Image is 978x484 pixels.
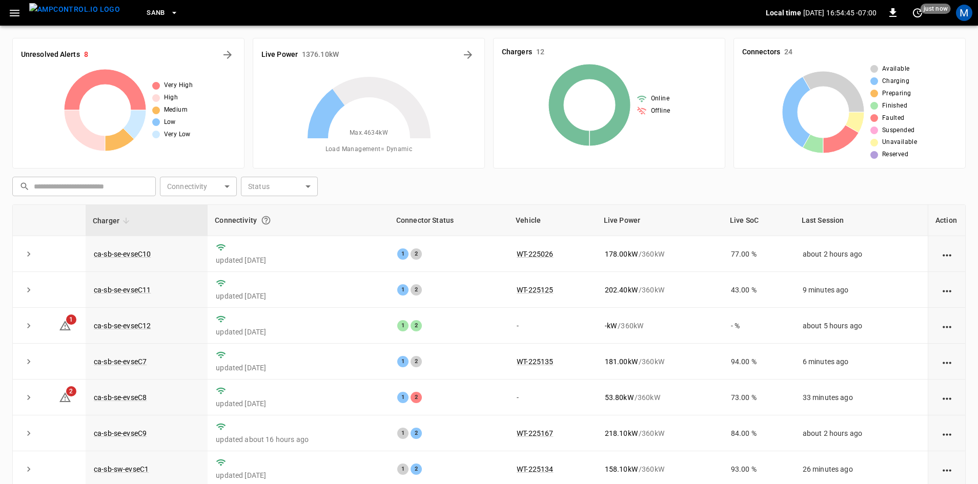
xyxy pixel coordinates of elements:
div: / 360 kW [605,249,715,259]
div: 1 [397,392,409,403]
span: Unavailable [882,137,917,148]
p: updated [DATE] [216,327,381,337]
span: Online [651,94,669,104]
div: 2 [411,392,422,403]
span: Load Management = Dynamic [325,144,413,155]
button: expand row [21,426,36,441]
td: 33 minutes ago [794,380,928,415]
a: ca-sb-sw-evseC1 [94,465,149,473]
p: 202.40 kW [605,285,638,295]
td: - [508,308,597,344]
button: expand row [21,354,36,369]
h6: Chargers [502,47,532,58]
a: WT-225135 [517,357,553,366]
a: ca-sb-se-evseC7 [94,357,147,366]
p: updated [DATE] [216,398,381,409]
div: 2 [411,320,422,331]
div: / 360 kW [605,285,715,295]
h6: Live Power [261,49,298,60]
div: action cell options [941,356,953,367]
p: updated about 16 hours ago [216,434,381,445]
span: Available [882,64,910,74]
div: profile-icon [956,5,972,21]
p: 181.00 kW [605,356,638,367]
td: about 2 hours ago [794,236,928,272]
button: expand row [21,246,36,262]
a: WT-225134 [517,465,553,473]
td: - % [723,308,794,344]
a: WT-225125 [517,286,553,294]
div: action cell options [941,428,953,438]
button: expand row [21,390,36,405]
a: ca-sb-se-evseC11 [94,286,151,294]
h6: 24 [784,47,792,58]
span: Preparing [882,89,911,99]
button: expand row [21,282,36,298]
td: 6 minutes ago [794,344,928,380]
div: 1 [397,464,409,475]
span: 1 [66,314,76,325]
div: action cell options [941,249,953,259]
div: 1 [397,284,409,296]
a: 1 [59,321,71,329]
th: Last Session [794,205,928,236]
td: - [508,380,597,415]
a: 2 [59,393,71,401]
span: Reserved [882,150,908,160]
div: / 360 kW [605,428,715,438]
p: 218.10 kW [605,428,638,438]
span: Medium [164,105,188,115]
h6: Unresolved Alerts [21,49,80,60]
span: Charging [882,76,909,87]
span: Suspended [882,125,915,136]
span: High [164,93,178,103]
p: - kW [605,321,617,331]
div: / 360 kW [605,356,715,367]
td: 84.00 % [723,415,794,451]
p: 158.10 kW [605,464,638,474]
span: 2 [66,386,76,396]
span: SanB [147,7,165,19]
img: ampcontrol.io logo [29,3,120,16]
div: action cell options [941,464,953,474]
span: Charger [93,215,133,227]
td: about 5 hours ago [794,308,928,344]
div: action cell options [941,392,953,403]
button: SanB [142,3,182,23]
td: 73.00 % [723,380,794,415]
h6: Connectors [742,47,780,58]
span: Finished [882,101,907,111]
td: 43.00 % [723,272,794,308]
th: Action [928,205,965,236]
span: just now [921,4,951,14]
div: 2 [411,464,422,475]
h6: 1376.10 kW [302,49,339,60]
p: [DATE] 16:54:45 -07:00 [803,8,877,18]
th: Vehicle [508,205,597,236]
button: expand row [21,461,36,477]
p: updated [DATE] [216,363,381,373]
a: ca-sb-se-evseC12 [94,322,151,330]
div: 2 [411,356,422,367]
span: Max. 4634 kW [350,128,388,138]
a: WT-225167 [517,429,553,437]
h6: 12 [536,47,544,58]
span: Very High [164,80,193,91]
div: 1 [397,428,409,439]
div: Connectivity [215,211,382,229]
a: ca-sb-se-evseC10 [94,250,151,258]
p: updated [DATE] [216,470,381,480]
p: 178.00 kW [605,249,638,259]
td: about 2 hours ago [794,415,928,451]
h6: 8 [84,49,88,60]
div: / 360 kW [605,321,715,331]
span: Faulted [882,113,905,123]
button: All Alerts [219,47,236,63]
div: 2 [411,428,422,439]
a: ca-sb-se-evseC9 [94,429,147,437]
span: Very Low [164,130,191,140]
div: 1 [397,248,409,260]
button: set refresh interval [909,5,926,21]
p: 53.80 kW [605,392,634,403]
span: Offline [651,106,670,116]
